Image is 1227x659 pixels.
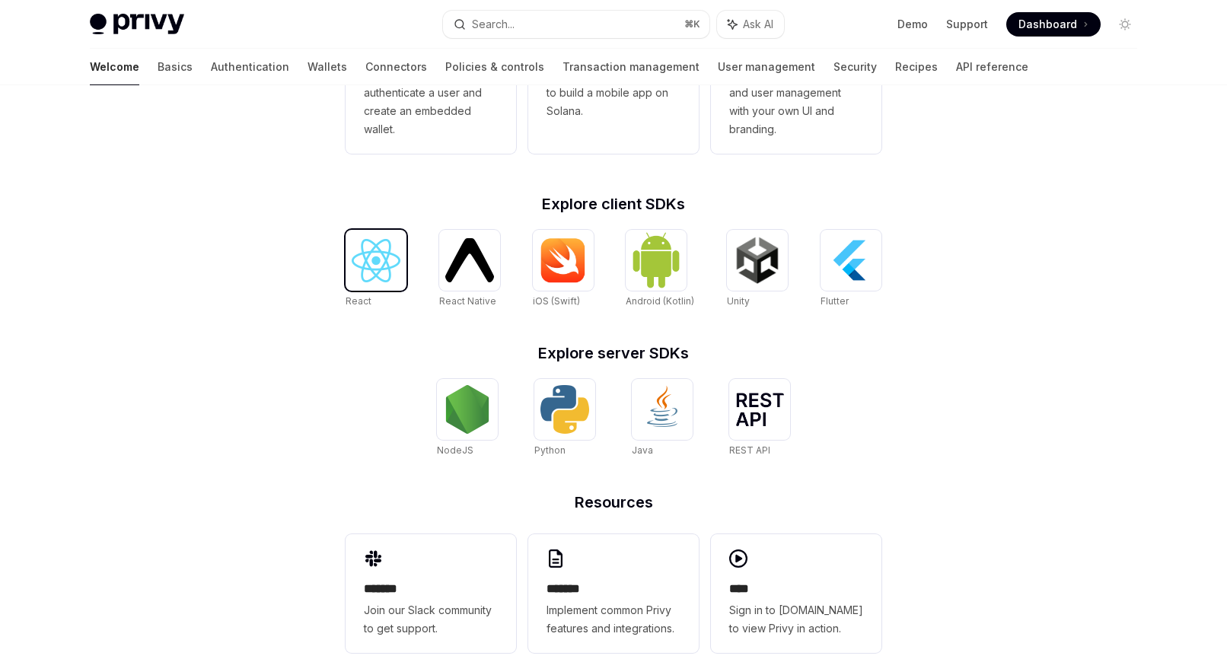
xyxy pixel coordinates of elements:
img: React Native [445,238,494,282]
img: Android (Kotlin) [632,231,680,288]
a: Recipes [895,49,938,85]
a: **** **Join our Slack community to get support. [346,534,516,653]
a: REST APIREST API [729,379,790,458]
span: Use the React SDK to authenticate a user and create an embedded wallet. [364,65,498,138]
a: ****Sign in to [DOMAIN_NAME] to view Privy in action. [711,534,881,653]
img: Flutter [827,236,875,285]
div: Search... [472,15,515,33]
img: React [352,239,400,282]
a: Demo [897,17,928,32]
a: UnityUnity [727,230,788,309]
a: Welcome [90,49,139,85]
h2: Explore server SDKs [346,345,881,361]
span: ⌘ K [684,18,700,30]
a: FlutterFlutter [821,230,881,309]
h2: Explore client SDKs [346,196,881,212]
a: Security [833,49,877,85]
a: Dashboard [1006,12,1101,37]
a: NodeJSNodeJS [437,379,498,458]
a: User management [718,49,815,85]
a: Support [946,17,988,32]
span: Android (Kotlin) [626,295,694,307]
a: Android (Kotlin)Android (Kotlin) [626,230,694,309]
span: iOS (Swift) [533,295,580,307]
span: Flutter [821,295,849,307]
a: Connectors [365,49,427,85]
span: Ask AI [743,17,773,32]
span: Dashboard [1018,17,1077,32]
span: Java [632,444,653,456]
a: Authentication [211,49,289,85]
span: Unity [727,295,750,307]
img: Java [638,385,687,434]
a: iOS (Swift)iOS (Swift) [533,230,594,309]
span: React [346,295,371,307]
a: **** **Implement common Privy features and integrations. [528,534,699,653]
span: Sign in to [DOMAIN_NAME] to view Privy in action. [729,601,863,638]
a: API reference [956,49,1028,85]
button: Ask AI [717,11,784,38]
a: Basics [158,49,193,85]
button: Search...⌘K [443,11,709,38]
img: NodeJS [443,385,492,434]
span: Python [534,444,566,456]
img: iOS (Swift) [539,237,588,283]
a: React NativeReact Native [439,230,500,309]
span: Join our Slack community to get support. [364,601,498,638]
a: JavaJava [632,379,693,458]
img: REST API [735,393,784,426]
a: Transaction management [563,49,700,85]
a: Policies & controls [445,49,544,85]
a: ReactReact [346,230,406,309]
span: REST API [729,444,770,456]
span: Use the React Native SDK to build a mobile app on Solana. [547,65,680,120]
a: Wallets [308,49,347,85]
span: NodeJS [437,444,473,456]
a: PythonPython [534,379,595,458]
img: light logo [90,14,184,35]
span: React Native [439,295,496,307]
h2: Resources [346,495,881,510]
span: Whitelabel login, wallets, and user management with your own UI and branding. [729,65,863,138]
button: Toggle dark mode [1113,12,1137,37]
img: Unity [733,236,782,285]
img: Python [540,385,589,434]
span: Implement common Privy features and integrations. [547,601,680,638]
